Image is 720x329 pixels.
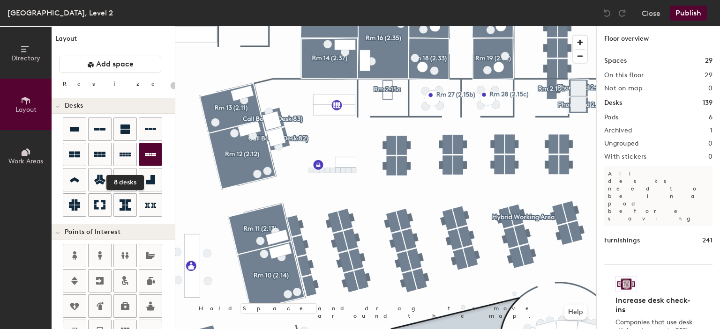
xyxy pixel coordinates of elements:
h1: 29 [705,56,712,66]
button: Close [642,6,660,21]
h4: Increase desk check-ins [615,296,696,314]
button: Publish [670,6,707,21]
h1: 241 [702,235,712,246]
img: Undo [602,8,612,18]
h1: Floor overview [597,26,720,48]
img: Sticker logo [615,276,637,292]
p: All desks need to be in a pod before saving [604,166,712,226]
span: Points of Interest [65,228,120,236]
div: [GEOGRAPHIC_DATA], Level 2 [7,7,113,19]
img: Redo [617,8,627,18]
span: Directory [11,54,40,62]
h2: With stickers [604,153,647,161]
h2: On this floor [604,72,644,79]
h1: Furnishings [604,235,640,246]
h2: 6 [709,114,712,121]
h2: 0 [708,140,712,147]
h2: 0 [708,153,712,161]
button: 8 desks [113,143,137,166]
button: Help [564,305,587,320]
span: Add space [96,59,134,69]
h2: Pods [604,114,618,121]
h2: 29 [705,72,712,79]
span: Desks [65,102,83,110]
h2: 0 [708,85,712,92]
h1: Desks [604,98,622,108]
h2: 1 [710,127,712,134]
h2: Not on map [604,85,642,92]
div: Resize [63,80,166,88]
button: Add space [59,56,161,73]
h2: Archived [604,127,632,134]
h1: Spaces [604,56,627,66]
span: Layout [15,106,37,114]
h2: Ungrouped [604,140,639,147]
h1: Layout [52,34,175,48]
span: Work Areas [8,157,43,165]
h1: 139 [703,98,712,108]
